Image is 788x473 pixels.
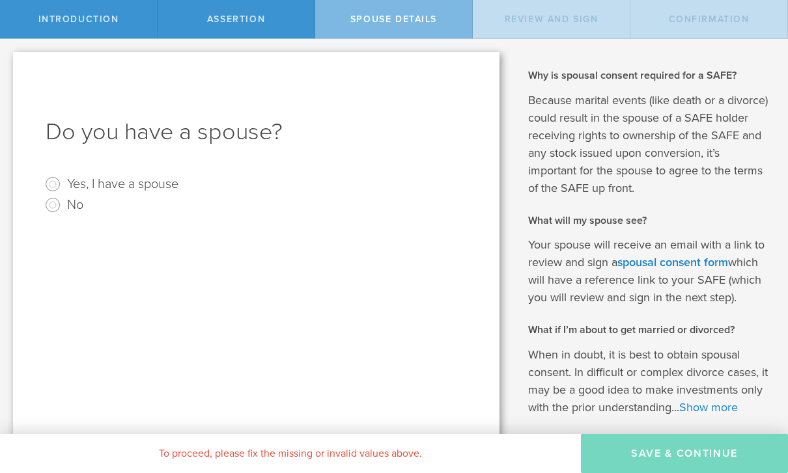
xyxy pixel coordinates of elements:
a: Show more [679,400,738,414]
span: Introduction [38,14,119,25]
h2: What if I’m about to get married or divorced? [528,323,769,337]
p: Because marital events (like death or a divorce) could result in the spouse of a SAFE holder rece... [528,92,769,197]
h2: Why is spousal consent required for a SAFE? [528,68,769,83]
iframe: Chat Widget [723,372,788,434]
h2: What will my spouse see? [528,213,769,228]
h1: Do you have a spouse? [46,116,467,148]
a: spousal consent form [617,255,728,269]
span: assertion [207,14,265,25]
span: Spouse Details [350,14,437,25]
span: Confirmation [669,14,750,25]
label: No [67,195,83,213]
p: When in doubt, it is best to obtain spousal consent. In difficult or complex divorce cases, it ma... [528,346,769,416]
label: Yes, I have a spouse [67,174,178,193]
p: Your spouse will receive an email with a link to review and sign a which will have a reference li... [528,236,769,306]
button: Save & Continue [581,434,788,473]
span: Review and Sign [505,14,598,25]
